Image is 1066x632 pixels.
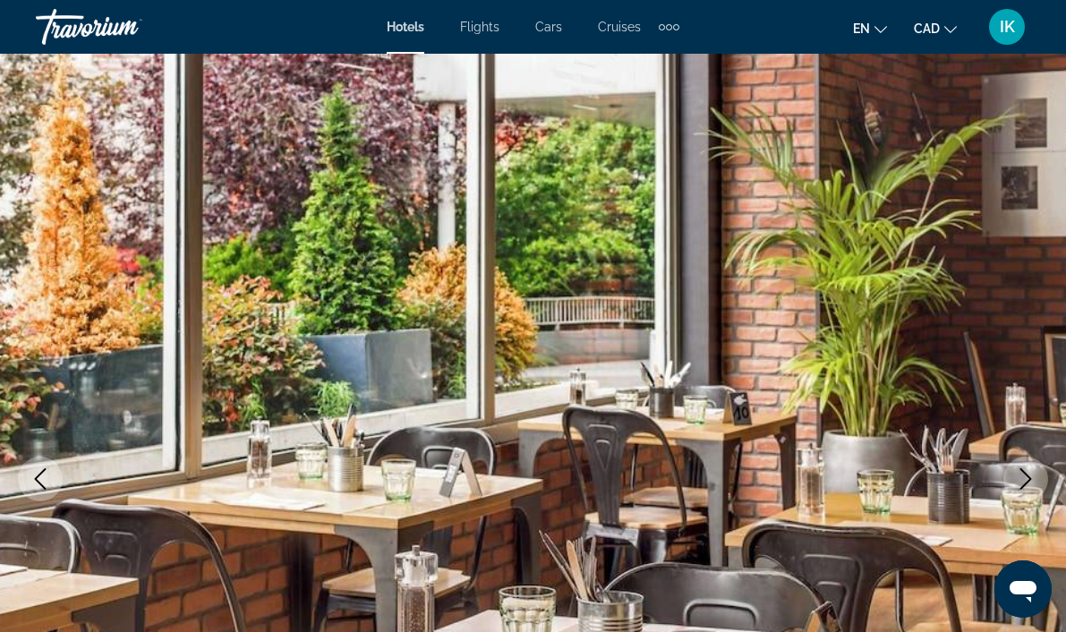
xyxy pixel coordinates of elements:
button: User Menu [984,8,1030,46]
a: Cruises [598,20,641,34]
button: Change language [853,15,887,41]
a: Cars [535,20,562,34]
button: Next image [1003,457,1048,501]
span: en [853,21,870,36]
span: IK [1000,18,1015,36]
iframe: Button to launch messaging window [994,560,1052,618]
a: Travorium [36,4,215,50]
a: Flights [460,20,499,34]
a: Hotels [387,20,424,34]
span: CAD [914,21,940,36]
button: Previous image [18,457,63,501]
button: Change currency [914,15,957,41]
button: Extra navigation items [659,13,679,41]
